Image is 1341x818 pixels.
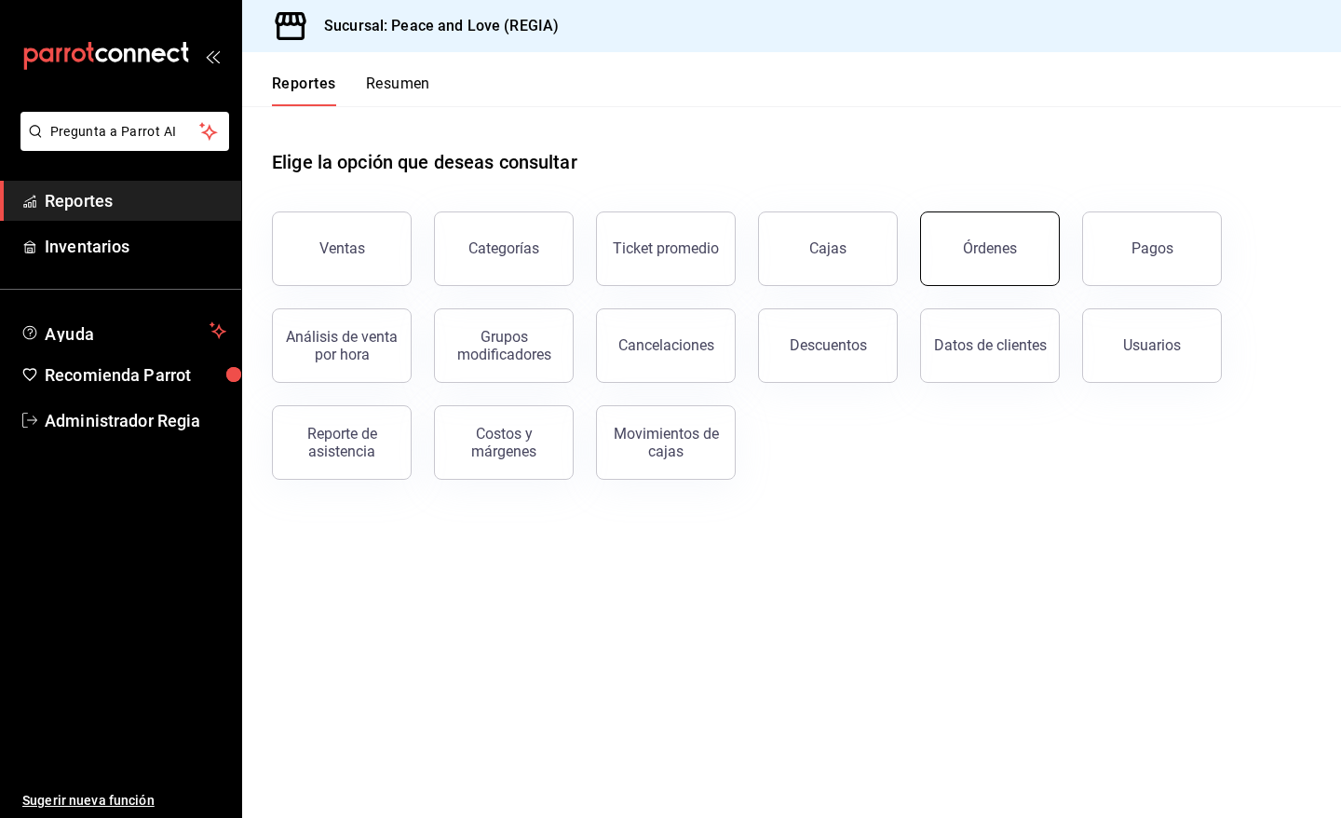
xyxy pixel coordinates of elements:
button: Usuarios [1082,308,1222,383]
div: navigation tabs [272,75,430,106]
div: Ventas [319,239,365,257]
div: Órdenes [963,239,1017,257]
button: Órdenes [920,211,1060,286]
button: Ventas [272,211,412,286]
button: open_drawer_menu [205,48,220,63]
div: Análisis de venta por hora [284,328,400,363]
a: Pregunta a Parrot AI [13,135,229,155]
button: Reporte de asistencia [272,405,412,480]
button: Datos de clientes [920,308,1060,383]
div: Descuentos [790,336,867,354]
button: Descuentos [758,308,898,383]
button: Grupos modificadores [434,308,574,383]
button: Ticket promedio [596,211,736,286]
button: Análisis de venta por hora [272,308,412,383]
div: Cancelaciones [618,336,714,354]
div: Datos de clientes [934,336,1047,354]
button: Cancelaciones [596,308,736,383]
span: Reportes [45,188,226,213]
div: Ticket promedio [613,239,719,257]
span: Pregunta a Parrot AI [50,122,200,142]
span: Recomienda Parrot [45,362,226,388]
button: Pagos [1082,211,1222,286]
button: Resumen [366,75,430,106]
span: Sugerir nueva función [22,791,226,811]
div: Pagos [1131,239,1173,257]
div: Usuarios [1123,336,1181,354]
button: Costos y márgenes [434,405,574,480]
h3: Sucursal: Peace and Love (REGIA) [309,15,559,37]
span: Inventarios [45,234,226,259]
button: Pregunta a Parrot AI [20,112,229,151]
div: Costos y márgenes [446,425,562,460]
a: Cajas [758,211,898,286]
div: Categorías [468,239,539,257]
div: Grupos modificadores [446,328,562,363]
div: Movimientos de cajas [608,425,724,460]
span: Ayuda [45,320,202,342]
button: Movimientos de cajas [596,405,736,480]
span: Administrador Regia [45,408,226,433]
div: Reporte de asistencia [284,425,400,460]
button: Reportes [272,75,336,106]
button: Categorías [434,211,574,286]
div: Cajas [809,238,847,260]
h1: Elige la opción que deseas consultar [272,148,577,176]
